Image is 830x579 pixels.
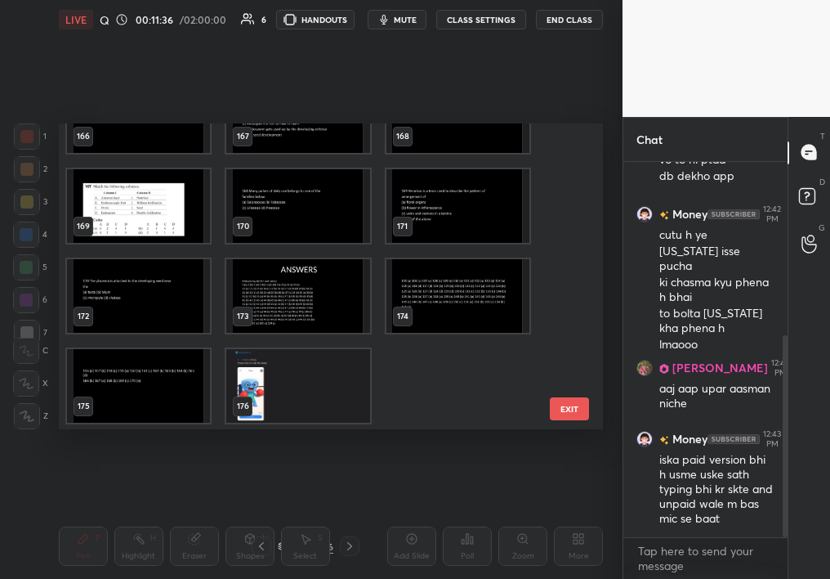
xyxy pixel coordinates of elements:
[550,397,589,420] button: EXIT
[659,244,774,275] div: [US_STATE] isse pucha
[623,162,788,537] div: grid
[100,12,109,28] h4: Quiz on Morpho - Flower
[226,258,369,332] img: 1756537989Q7DSAA.pdf
[669,359,768,376] h6: [PERSON_NAME]
[226,169,369,243] img: 1756537989Q7DSAA.pdf
[820,130,825,142] p: T
[261,16,266,24] div: 6
[13,338,48,364] div: C
[763,429,781,449] div: 12:43 PM
[659,435,669,444] img: no-rating-badge.077c3623.svg
[67,348,210,422] img: 1756537989Q7DSAA.pdf
[659,227,774,244] div: cutu h ye
[13,287,47,313] div: 6
[14,123,47,150] div: 1
[13,370,48,397] div: X
[386,169,529,243] img: 1756537989Q7DSAA.pdf
[67,258,210,332] img: 1756537989Q7DSAA.pdf
[536,10,603,29] button: End Class
[819,222,825,234] p: G
[14,320,47,346] div: 7
[819,176,825,188] p: D
[386,258,529,332] img: 1756537989Q7DSAA.pdf
[636,431,653,447] img: 81964519_3ED7FC66-C41C-40E4-82AF-FB12F21E7B64.png
[226,348,369,422] img: Money-1756537910.1766722.jpg
[14,403,48,429] div: Z
[659,210,669,219] img: no-rating-badge.077c3623.svg
[763,204,781,224] div: 12:42 PM
[659,168,774,185] div: db dekho app
[636,206,653,222] img: 81964519_3ED7FC66-C41C-40E4-82AF-FB12F21E7B64.png
[226,79,369,153] img: 1756537989Q7DSAA.pdf
[669,205,707,222] h6: Money
[276,10,355,29] button: HANDOUTS
[59,123,574,430] div: grid
[368,10,426,29] button: mute
[659,363,669,373] img: Learner_Badge_pro_50a137713f.svg
[386,79,529,153] img: 1756537989Q7DSAA.pdf
[659,306,774,337] div: to bolta [US_STATE] kha phena h
[659,452,774,527] div: iska paid version bhi h usme uske sath typing bhi kr skte and unpaid wale m bas mic se baat
[394,14,417,25] span: mute
[436,10,526,29] button: CLASS SETTINGS
[13,254,47,281] div: 5
[623,118,676,161] p: Chat
[659,337,774,353] div: lmaooo
[14,156,47,182] div: 2
[67,169,210,243] img: 1756537989Q7DSAA.pdf
[659,381,774,412] div: aaj aap upar aasman niche
[13,222,47,248] div: 4
[636,360,653,376] img: 9b7f1f298b5b4c9cbbbd034aca024cf4.jpg
[707,434,760,444] img: 4P8fHbbgJtejmAAAAAElFTkSuQmCC
[707,209,760,219] img: 4P8fHbbgJtejmAAAAAElFTkSuQmCC
[59,10,93,29] div: LIVE
[771,358,789,378] div: 12:42 PM
[14,189,47,215] div: 3
[67,79,210,153] img: 1756537989Q7DSAA.pdf
[669,430,707,447] h6: Money
[659,275,774,306] div: ki chasma kyu phena h bhai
